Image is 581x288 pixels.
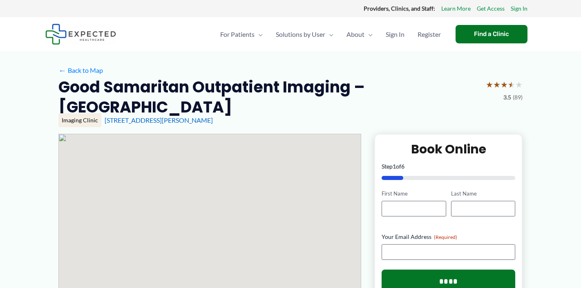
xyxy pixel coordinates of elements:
[325,20,333,49] span: Menu Toggle
[513,92,523,103] span: (89)
[58,77,479,117] h2: Good Samaritan Outpatient Imaging – [GEOGRAPHIC_DATA]
[58,66,66,74] span: ←
[269,20,340,49] a: Solutions by UserMenu Toggle
[434,234,457,240] span: (Required)
[105,116,213,124] a: [STREET_ADDRESS][PERSON_NAME]
[456,25,527,43] a: Find a Clinic
[382,164,515,169] p: Step of
[379,20,411,49] a: Sign In
[493,77,501,92] span: ★
[255,20,263,49] span: Menu Toggle
[45,24,116,45] img: Expected Healthcare Logo - side, dark font, small
[364,5,435,12] strong: Providers, Clinics, and Staff:
[346,20,364,49] span: About
[477,3,505,14] a: Get Access
[364,20,373,49] span: Menu Toggle
[511,3,527,14] a: Sign In
[393,163,396,170] span: 1
[501,77,508,92] span: ★
[276,20,325,49] span: Solutions by User
[515,77,523,92] span: ★
[503,92,511,103] span: 3.5
[441,3,471,14] a: Learn More
[214,20,269,49] a: For PatientsMenu Toggle
[382,190,446,198] label: First Name
[451,190,515,198] label: Last Name
[386,20,404,49] span: Sign In
[486,77,493,92] span: ★
[508,77,515,92] span: ★
[58,113,101,127] div: Imaging Clinic
[401,163,404,170] span: 6
[382,233,515,241] label: Your Email Address
[382,141,515,157] h2: Book Online
[418,20,441,49] span: Register
[58,64,103,76] a: ←Back to Map
[340,20,379,49] a: AboutMenu Toggle
[214,20,447,49] nav: Primary Site Navigation
[220,20,255,49] span: For Patients
[411,20,447,49] a: Register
